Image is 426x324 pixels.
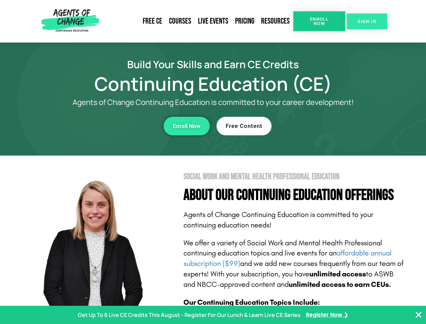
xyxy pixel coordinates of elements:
h2: Social Work and Mental Health Professional Education [183,172,405,181]
h4: About Our Continuing Education Offerings [183,188,405,203]
a: Free CE [139,13,166,29]
h1: Continuing Education (CE) [21,76,405,91]
b: unlimited access to earn CEUs. [289,280,391,289]
p: Get Up To 6 Live CE Credits This August - Register For Our Lunch & Learn Live CE Series [78,310,301,320]
a: Enroll Now [293,11,345,31]
span: Enroll Now [304,17,335,26]
a: Pricing [232,13,258,29]
a: Courses [166,13,195,29]
a: Register Now ❯ [306,310,348,320]
span: Agents of Change Continuing Education is committed to your continuing education needs! [183,210,373,230]
a: Enroll Now [164,117,210,135]
a: Resources [258,13,293,29]
span: SIGN IN [358,19,376,24]
a: Free Content [217,117,272,135]
a: SIGN IN [347,13,387,29]
a: Live Events [195,13,232,29]
span: Enroll Now [173,123,201,129]
button: Close Banner [415,311,423,319]
b: Our Continuing Education Topics Include: [183,298,320,307]
p: Agents of Change Continuing Education is committed to your career development! [48,98,378,107]
h2: Build Your Skills and Earn CE Credits [21,59,405,69]
nav: Menu [102,13,293,29]
b: unlimited access [309,270,366,278]
span: Free Content [226,123,262,129]
p: We offer a variety of Social Work and Mental Health Professional continuing education topics and ... [183,238,405,290]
